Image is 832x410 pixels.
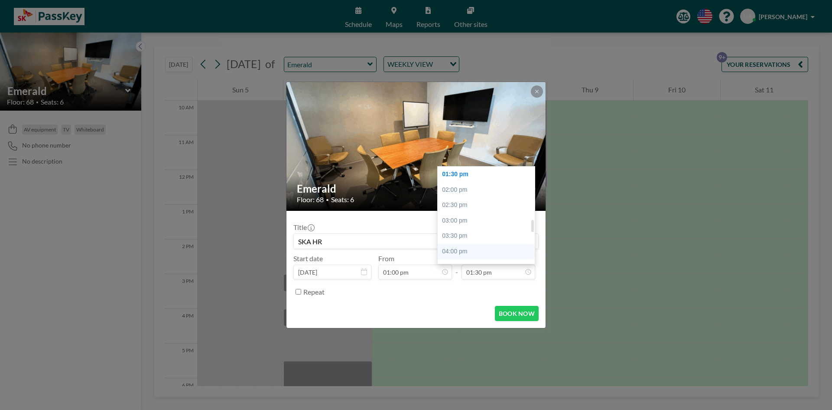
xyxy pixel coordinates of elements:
div: 02:30 pm [438,197,539,213]
div: 01:30 pm [438,167,539,182]
span: • [326,197,329,203]
div: 02:00 pm [438,182,539,198]
label: Title [293,223,314,232]
span: - [455,257,458,276]
div: 03:30 pm [438,228,539,244]
input: Nakia's reservation [294,234,538,249]
label: From [378,254,394,263]
img: 537.gif [286,75,546,218]
div: 03:00 pm [438,213,539,229]
span: Floor: 68 [297,195,324,204]
h2: Emerald [297,182,536,195]
button: BOOK NOW [495,306,539,321]
div: 04:30 pm [438,259,539,275]
div: 04:00 pm [438,244,539,259]
span: Seats: 6 [331,195,354,204]
label: Repeat [303,288,325,296]
label: Start date [293,254,323,263]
